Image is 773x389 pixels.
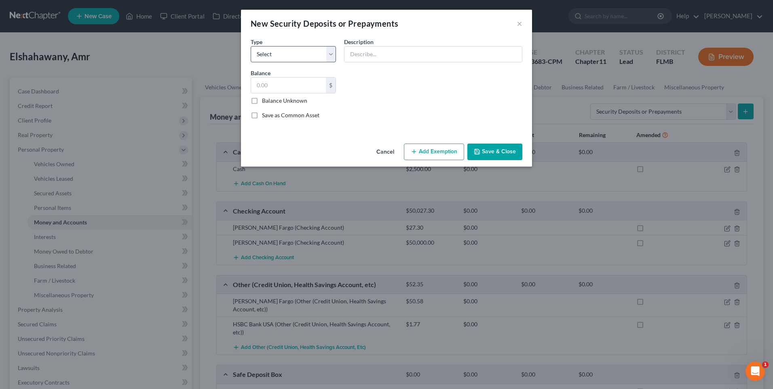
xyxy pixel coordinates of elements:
span: Description [344,38,374,45]
div: New Security Deposits or Prepayments [251,18,398,29]
span: 1 [762,362,769,368]
button: × [517,19,522,28]
label: Type [251,38,262,46]
label: Balance Unknown [262,97,307,105]
button: Add Exemption [404,144,464,161]
label: Balance [251,69,270,77]
input: 0.00 [251,78,326,93]
label: Save as Common Asset [262,111,319,119]
button: Cancel [370,144,401,161]
iframe: Intercom live chat [746,362,765,381]
button: Save & Close [467,144,522,161]
div: $ [326,78,336,93]
input: Describe... [344,47,522,62]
